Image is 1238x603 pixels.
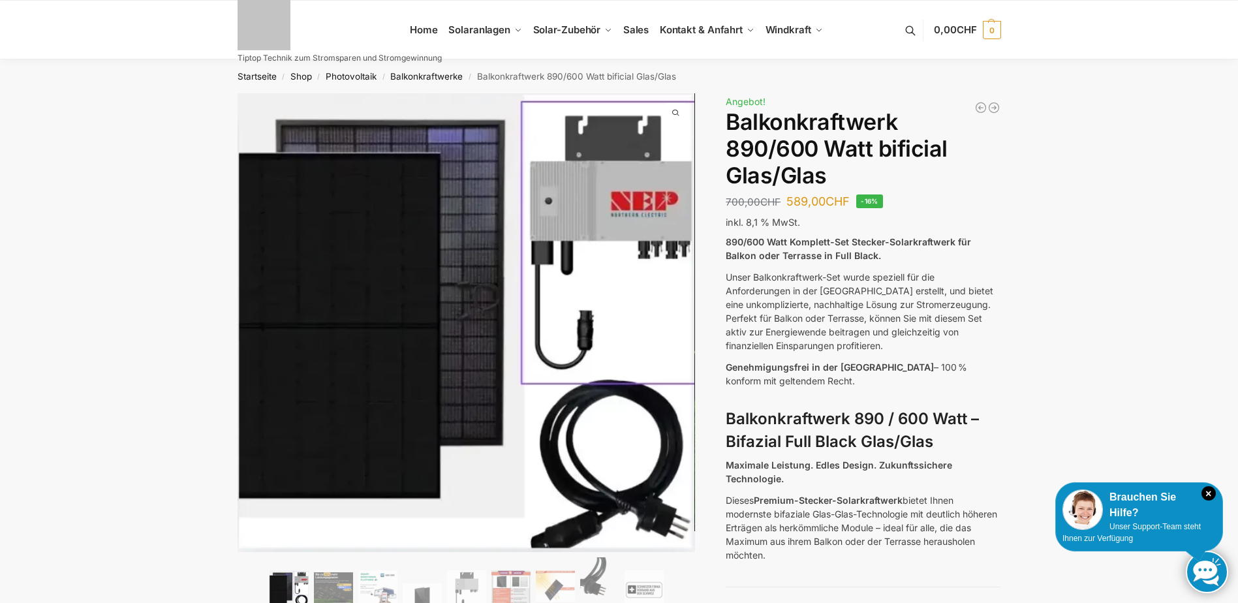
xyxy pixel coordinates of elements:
[934,23,976,36] span: 0,00
[290,71,312,82] a: Shop
[726,196,781,208] bdi: 700,00
[726,362,967,386] span: – 100 % konform mit geltendem Recht.
[987,101,1000,114] a: Steckerkraftwerk 890/600 Watt, mit Ständer für Terrasse inkl. Lieferung
[377,72,390,82] span: /
[326,71,377,82] a: Photovoltaik
[726,109,1000,189] h1: Balkonkraftwerk 890/600 Watt bificial Glas/Glas
[463,72,476,82] span: /
[934,10,1000,50] a: 0,00CHF 0
[786,194,850,208] bdi: 589,00
[660,23,743,36] span: Kontakt & Anfahrt
[726,270,1000,352] p: Unser Balkonkraftwerk-Set wurde speziell für die Anforderungen in der [GEOGRAPHIC_DATA] erstellt,...
[766,23,811,36] span: Windkraft
[726,409,979,451] strong: Balkonkraftwerk 890 / 600 Watt – Bifazial Full Black Glas/Glas
[214,59,1024,93] nav: Breadcrumb
[527,1,617,59] a: Solar-Zubehör
[1062,489,1216,521] div: Brauchen Sie Hilfe?
[312,72,326,82] span: /
[533,23,601,36] span: Solar-Zubehör
[1062,522,1201,543] span: Unser Support-Team steht Ihnen zur Verfügung
[238,93,696,552] img: Balkonkraftwerk 890/600 Watt bificial Glas/Glas 1
[238,71,277,82] a: Startseite
[760,196,781,208] span: CHF
[443,1,527,59] a: Solaranlagen
[760,1,828,59] a: Windkraft
[654,1,760,59] a: Kontakt & Anfahrt
[623,23,649,36] span: Sales
[726,362,934,373] span: Genehmigungsfrei in der [GEOGRAPHIC_DATA]
[726,459,952,484] strong: Maximale Leistung. Edles Design. Zukunftssichere Technologie.
[957,23,977,36] span: CHF
[390,71,463,82] a: Balkonkraftwerke
[277,72,290,82] span: /
[726,236,971,261] strong: 890/600 Watt Komplett-Set Stecker-Solarkraftwerk für Balkon oder Terrasse in Full Black.
[974,101,987,114] a: 890/600 Watt Solarkraftwerk + 2,7 KW Batteriespeicher Genehmigungsfrei
[726,96,766,107] span: Angebot!
[983,21,1001,39] span: 0
[617,1,654,59] a: Sales
[1062,489,1103,530] img: Customer service
[726,217,800,228] span: inkl. 8,1 % MwSt.
[238,54,442,62] p: Tiptop Technik zum Stromsparen und Stromgewinnung
[826,194,850,208] span: CHF
[856,194,883,208] span: -16%
[726,493,1000,562] p: Dieses bietet Ihnen modernste bifaziale Glas-Glas-Technologie mit deutlich höheren Erträgen als h...
[694,93,1153,531] img: Balkonkraftwerk 890/600 Watt bificial Glas/Glas 3
[754,495,903,506] strong: Premium-Stecker-Solarkraftwerk
[1201,486,1216,501] i: Schließen
[448,23,510,36] span: Solaranlagen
